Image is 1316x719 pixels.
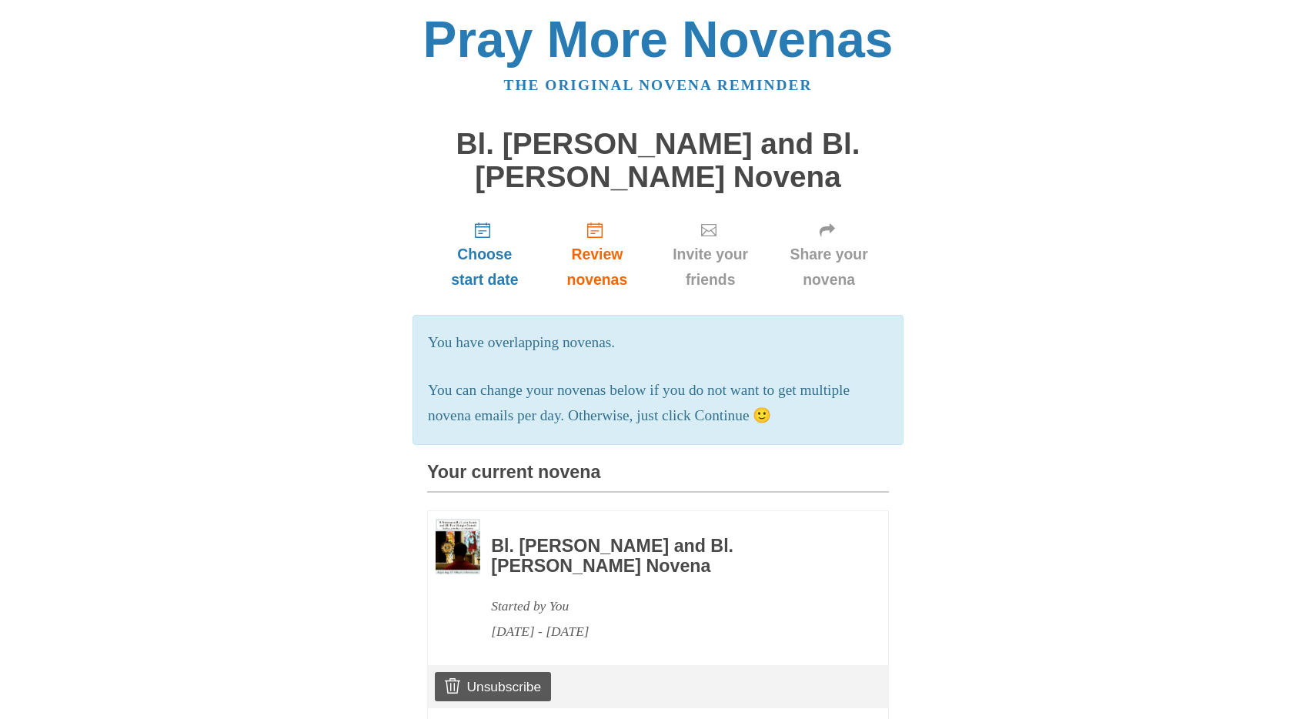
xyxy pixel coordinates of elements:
[667,242,753,293] span: Invite your friends
[428,378,888,429] p: You can change your novenas below if you do not want to get multiple novena emails per day. Other...
[427,463,889,493] h3: Your current novena
[423,11,893,68] a: Pray More Novenas
[652,209,769,300] a: Invite your friends
[769,209,889,300] a: Share your novena
[428,330,888,356] p: You have overlapping novenas.
[491,619,847,644] div: [DATE] - [DATE]
[427,209,543,300] a: Choose start date
[558,242,636,293] span: Review novenas
[784,242,873,293] span: Share your novena
[435,672,551,701] a: Unsubscribe
[436,519,480,575] img: Novena image
[491,537,847,576] h3: Bl. [PERSON_NAME] and Bl. [PERSON_NAME] Novena
[543,209,652,300] a: Review novenas
[504,77,813,93] a: The original novena reminder
[491,594,847,619] div: Started by You
[427,128,889,193] h1: Bl. [PERSON_NAME] and Bl. [PERSON_NAME] Novena
[443,242,527,293] span: Choose start date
